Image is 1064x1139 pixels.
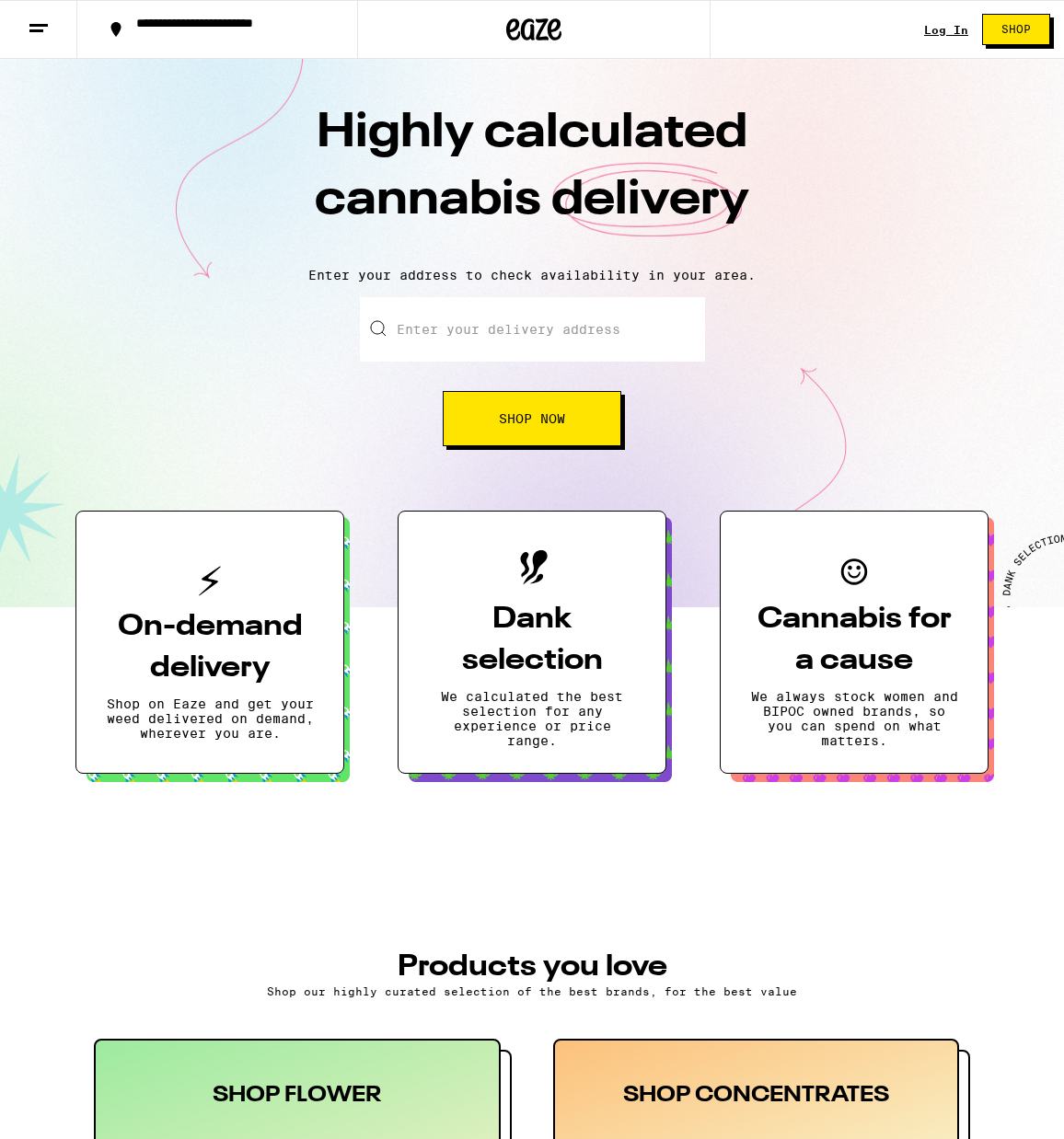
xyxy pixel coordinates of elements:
h3: Cannabis for a cause [750,599,958,682]
p: We calculated the best selection for any experience or price range. [428,689,636,748]
a: Log In [924,24,968,36]
p: Shop our highly curated selection of the best brands, for the best value [94,985,970,997]
span: Shop Now [499,412,565,425]
span: Shop [1001,24,1031,35]
button: Shop Now [443,391,621,446]
p: Shop on Eaze and get your weed delivered on demand, wherever you are. [106,696,314,741]
button: Shop [982,14,1050,45]
h1: Highly calculated cannabis delivery [210,100,854,253]
h3: Dank selection [428,599,636,682]
h3: On-demand delivery [106,606,314,689]
button: Cannabis for a causeWe always stock women and BIPOC owned brands, so you can spend on what matters. [720,511,989,774]
span: Hi. Need any help? [11,13,133,28]
a: Shop [968,14,1064,45]
button: Dank selectionWe calculated the best selection for any experience or price range. [398,511,666,774]
input: Enter your delivery address [360,297,705,362]
p: We always stock women and BIPOC owned brands, so you can spend on what matters. [750,689,958,748]
h3: PRODUCTS YOU LOVE [94,952,970,982]
button: On-demand deliveryShop on Eaze and get your weed delivered on demand, wherever you are. [75,511,344,774]
p: Enter your address to check availability in your area. [18,268,1046,282]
